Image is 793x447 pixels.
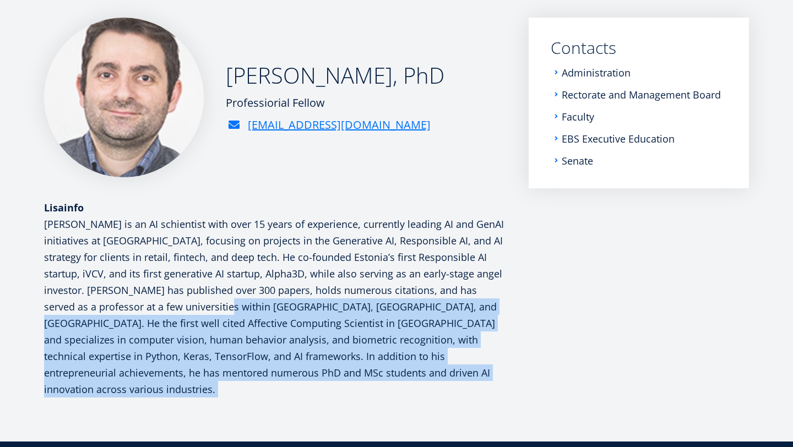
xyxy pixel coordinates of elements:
[44,18,204,177] img: Shahab Anbarjafari, Phd
[226,95,444,111] div: Professiorial Fellow
[562,133,675,144] a: EBS Executive Education
[562,67,631,78] a: Administration
[248,117,431,133] a: [EMAIL_ADDRESS][DOMAIN_NAME]
[44,199,507,216] div: Lisainfo
[562,155,593,166] a: Senate
[226,62,444,89] h2: [PERSON_NAME], PhD
[551,40,727,56] a: Contacts
[562,89,721,100] a: Rectorate and Management Board
[562,111,594,122] a: Faculty
[44,216,507,397] p: [PERSON_NAME] is an AI schientist with over 15 years of experience, currently leading AI and GenA...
